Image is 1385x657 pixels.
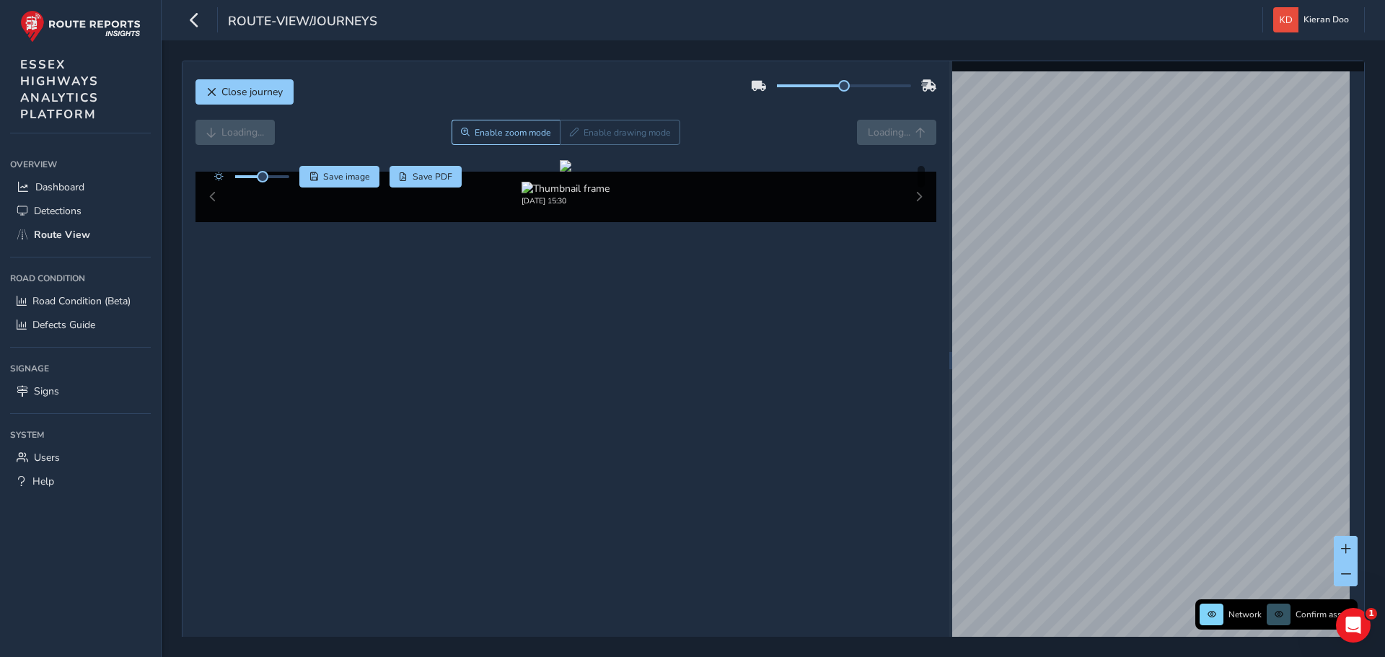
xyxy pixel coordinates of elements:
[10,223,151,247] a: Route View
[10,358,151,379] div: Signage
[1273,7,1298,32] img: diamond-layout
[1296,609,1353,620] span: Confirm assets
[10,154,151,175] div: Overview
[475,127,551,138] span: Enable zoom mode
[221,85,283,99] span: Close journey
[522,195,610,206] div: [DATE] 15:30
[10,175,151,199] a: Dashboard
[10,289,151,313] a: Road Condition (Beta)
[10,379,151,403] a: Signs
[522,182,610,195] img: Thumbnail frame
[34,228,90,242] span: Route View
[32,294,131,308] span: Road Condition (Beta)
[10,313,151,337] a: Defects Guide
[299,166,379,188] button: Save
[32,475,54,488] span: Help
[1366,608,1377,619] span: 1
[10,268,151,289] div: Road Condition
[20,56,99,123] span: ESSEX HIGHWAYS ANALYTICS PLATFORM
[452,120,560,145] button: Zoom
[34,384,59,398] span: Signs
[10,199,151,223] a: Detections
[35,180,84,194] span: Dashboard
[1228,609,1262,620] span: Network
[20,10,141,43] img: rr logo
[34,204,82,218] span: Detections
[195,79,294,105] button: Close journey
[34,451,60,464] span: Users
[1273,7,1354,32] button: Kieran Doo
[10,424,151,446] div: System
[413,171,452,182] span: Save PDF
[323,171,370,182] span: Save image
[32,318,95,332] span: Defects Guide
[10,469,151,493] a: Help
[228,12,377,32] span: route-view/journeys
[390,166,462,188] button: PDF
[10,446,151,469] a: Users
[1303,7,1349,32] span: Kieran Doo
[1336,608,1371,643] iframe: Intercom live chat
